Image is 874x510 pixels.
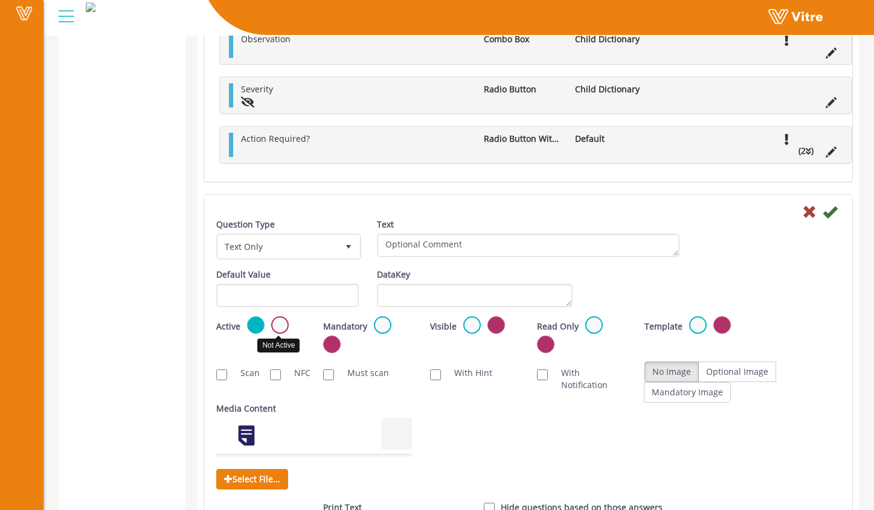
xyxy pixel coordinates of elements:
label: Optional Image [698,362,776,382]
label: No Image [644,362,699,382]
label: With Notification [549,367,626,391]
label: DataKey [377,269,410,281]
li: Radio Button [478,83,569,95]
label: With Hint [442,367,492,379]
li: Child Dictionary [569,33,660,45]
li: (2 ) [792,145,820,157]
label: Template [644,320,683,333]
span: select [338,235,359,257]
div: Not Active [257,339,300,352]
span: Action Required? [241,133,310,144]
li: Combo Box [478,33,569,45]
li: Child Dictionary [569,83,660,95]
label: NFC [282,367,306,379]
label: Must scan [335,367,389,379]
textarea: Optional Comment [377,234,680,257]
span: Observation [241,33,291,45]
label: Media Content [216,403,276,415]
input: NFC [270,369,281,380]
label: Question Type [216,218,275,231]
label: Mandatory [323,320,367,333]
input: With Hint [430,369,441,380]
span: Text Only [218,235,338,257]
span: Select File... [216,469,288,489]
label: Read Only [537,320,579,333]
label: Default Value [216,269,271,281]
input: With Notification [537,369,548,380]
label: Mandatory Image [644,382,731,403]
li: Radio Button With Options [478,133,569,145]
img: be08c0a4-5d2a-4c7e-9897-da9938269902.png [86,2,95,12]
li: Default [569,133,660,145]
input: Scan [216,369,227,380]
label: Active [216,320,240,333]
label: Scan [228,367,252,379]
span: Severity [241,83,273,95]
label: Visible [430,320,457,333]
input: Must scan [323,369,334,380]
label: Text [377,218,394,231]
